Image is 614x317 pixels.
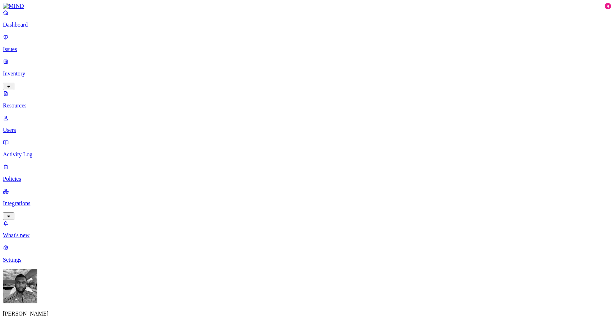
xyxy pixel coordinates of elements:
[605,3,611,9] div: 4
[3,244,611,263] a: Settings
[3,90,611,109] a: Resources
[3,176,611,182] p: Policies
[3,22,611,28] p: Dashboard
[3,151,611,158] p: Activity Log
[3,70,611,77] p: Inventory
[3,34,611,52] a: Issues
[3,257,611,263] p: Settings
[3,3,24,9] img: MIND
[3,269,37,303] img: Cameron White
[3,188,611,219] a: Integrations
[3,127,611,133] p: Users
[3,115,611,133] a: Users
[3,58,611,89] a: Inventory
[3,220,611,239] a: What's new
[3,200,611,207] p: Integrations
[3,102,611,109] p: Resources
[3,9,611,28] a: Dashboard
[3,46,611,52] p: Issues
[3,3,611,9] a: MIND
[3,164,611,182] a: Policies
[3,311,611,317] p: [PERSON_NAME]
[3,139,611,158] a: Activity Log
[3,232,611,239] p: What's new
